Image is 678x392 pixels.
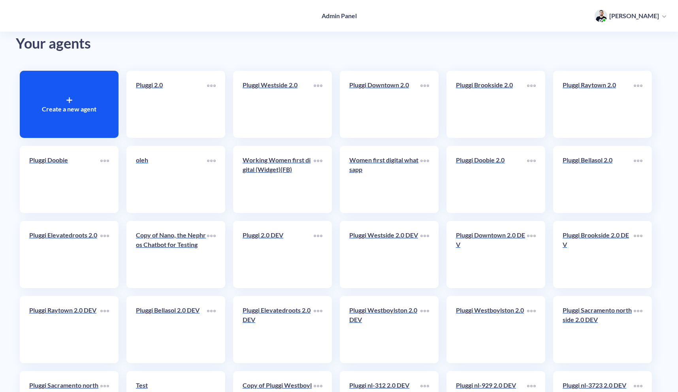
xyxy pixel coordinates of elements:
p: Pluggi Bellasol 2.0 DEV [136,305,207,315]
p: Pluggi Brookside 2.0 DEV [563,230,634,249]
p: Pluggi Brookside 2.0 [456,80,527,90]
a: Pluggi Raytown 2.0 [563,80,634,128]
a: Pluggi Downtown 2.0 [349,80,420,128]
a: Pluggi 2.0 DEV [243,230,314,279]
a: Working Women first digital (Widget)(FB) [243,155,314,204]
p: Pluggi 2.0 DEV [243,230,314,240]
a: Pluggi Downtown 2.0 DEV [456,230,527,279]
p: Women first digital whatsapp [349,155,420,174]
a: Pluggi Westside 2.0 [243,80,314,128]
p: Pluggi Westside 2.0 [243,80,314,90]
a: Pluggi Elevatedroots 2.0 [29,230,100,279]
p: Working Women first digital (Widget)(FB) [243,155,314,174]
a: oleh [136,155,207,204]
p: Create a new agent [42,104,96,114]
a: Pluggi Doobie 2.0 [456,155,527,204]
a: Pluggi Elevatedroots 2.0 DEV [243,305,314,354]
p: Pluggi Westside 2.0 DEV [349,230,420,240]
p: Pluggi Bellasol 2.0 [563,155,634,165]
a: Pluggi Westside 2.0 DEV [349,230,420,279]
img: user photo [595,9,607,22]
a: Pluggi Bellasol 2.0 [563,155,634,204]
p: Pluggi Raytown 2.0 DEV [29,305,100,315]
a: Pluggi Doobie [29,155,100,204]
a: Pluggi Brookside 2.0 DEV [563,230,634,279]
p: Pluggi Elevatedroots 2.0 DEV [243,305,314,324]
a: Pluggi Raytown 2.0 DEV [29,305,100,354]
p: Pluggi 2.0 [136,80,207,90]
a: Women first digital whatsapp [349,155,420,204]
p: [PERSON_NAME] [609,11,659,20]
p: Pluggi Downtown 2.0 DEV [456,230,527,249]
a: Pluggi Sacramento northside 2.0 DEV [563,305,634,354]
p: Pluggi Downtown 2.0 [349,80,420,90]
p: Pluggi nl-929 2.0 DEV [456,381,527,390]
a: Pluggi Brookside 2.0 [456,80,527,128]
p: Pluggi Elevatedroots 2.0 [29,230,100,240]
p: Pluggi nl-312 2.0 DEV [349,381,420,390]
p: Pluggi Doobie 2.0 [456,155,527,165]
button: user photo[PERSON_NAME] [591,9,670,23]
a: Pluggi Bellasol 2.0 DEV [136,305,207,354]
p: Pluggi Doobie [29,155,100,165]
p: Pluggi Westboylston 2.0 [456,305,527,315]
p: Pluggi Westboylston 2.0 DEV [349,305,420,324]
p: Copy of Nano, the Nephros Chatbot for Testing [136,230,207,249]
p: Pluggi nl-3723 2.0 DEV [563,381,634,390]
h4: Admin Panel [322,12,357,19]
a: Pluggi 2.0 [136,80,207,128]
p: oleh [136,155,207,165]
p: Test [136,381,207,390]
div: Your agents [16,32,662,55]
a: Pluggi Westboylston 2.0 DEV [349,305,420,354]
p: Pluggi Sacramento northside 2.0 DEV [563,305,634,324]
a: Pluggi Westboylston 2.0 [456,305,527,354]
p: Pluggi Raytown 2.0 [563,80,634,90]
a: Copy of Nano, the Nephros Chatbot for Testing [136,230,207,279]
